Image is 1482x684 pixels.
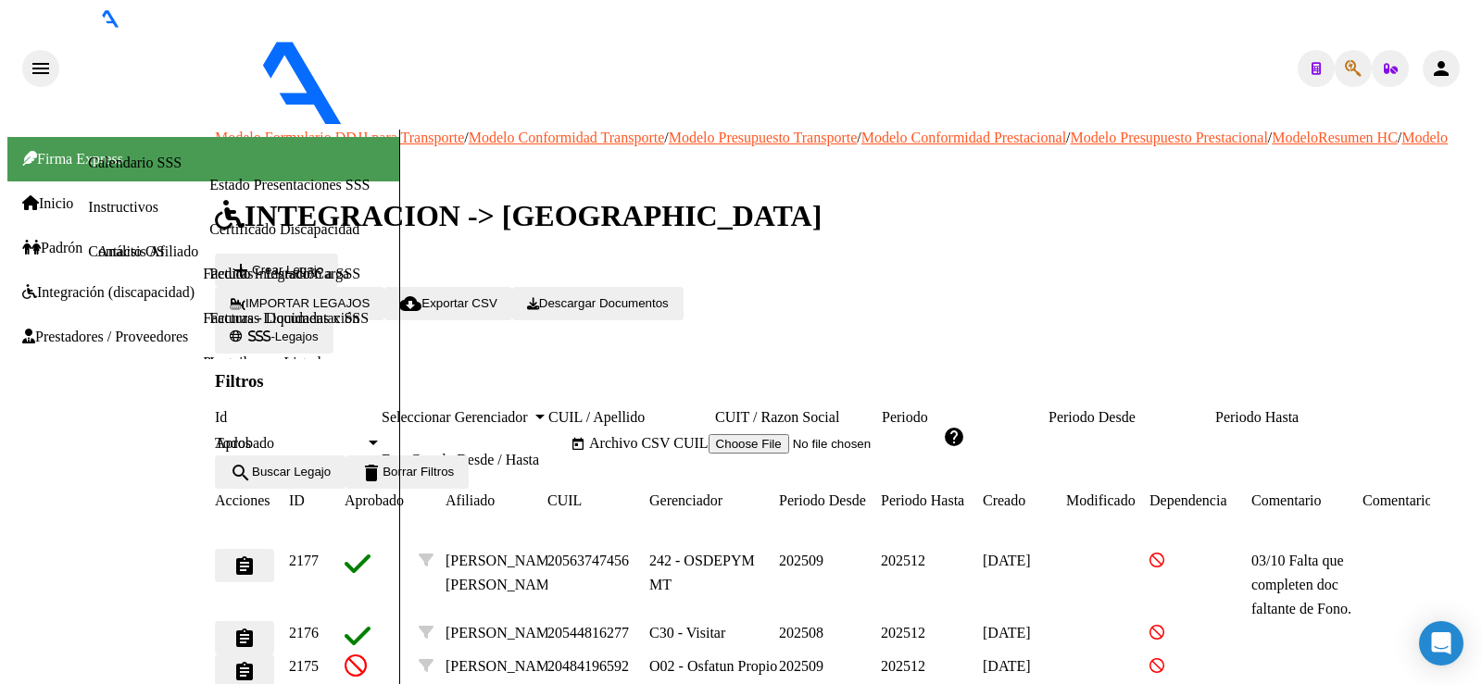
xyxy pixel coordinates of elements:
[59,28,498,126] img: Logo SAAS
[215,199,822,232] span: INTEGRACION -> [GEOGRAPHIC_DATA]
[881,658,925,674] span: 202512
[382,435,455,452] input: Fecha inicio
[567,433,589,455] button: Open calendar
[22,284,195,301] a: Integración (discapacidad)
[983,625,1031,640] span: [DATE]
[861,130,1066,145] a: Modelo Conformidad Prestacional
[983,489,1066,513] datatable-header-cell: Creado
[209,177,370,193] a: Estado Presentaciones SSS
[649,492,722,508] span: Gerenciador
[203,266,349,281] a: Facturas - Listado/Carga
[399,292,421,315] mat-icon: cloud_download
[547,625,629,640] span: 20544816277
[589,435,709,451] span: Archivo CSV CUIL
[203,354,328,370] a: Prestadores - Listado
[1272,130,1398,145] a: ModeloResumen HC
[669,130,858,145] a: Modelo Presupuesto Transporte
[1251,553,1351,616] span: 03/10 Falta que completen doc faltante de Fono.
[1251,492,1322,508] span: Comentario
[881,489,983,513] datatable-header-cell: Periodo Hasta
[384,287,511,320] button: Exportar CSV
[512,287,684,320] button: Descargar Documentos
[498,113,554,129] span: - osfatun
[547,658,629,674] span: 20484196592
[779,658,823,674] span: 202509
[22,195,73,212] a: Inicio
[22,151,123,167] span: Firma Express
[527,296,669,310] span: Descargar Documentos
[97,243,198,259] a: Análisis Afiliado
[1149,489,1251,513] datatable-header-cell: Dependencia
[88,155,182,170] a: Calendario SSS
[983,553,1031,568] span: [DATE]
[983,658,1031,674] span: [DATE]
[446,625,563,640] span: [PERSON_NAME]
[779,492,866,508] span: Periodo Desde
[88,199,158,215] a: Instructivos
[1071,130,1268,145] a: Modelo Presupuesto Prestacional
[1251,489,1363,513] datatable-header-cell: Comentario
[345,492,404,508] span: Aprobado
[881,553,925,568] span: 202512
[1066,492,1136,508] span: Modificado
[1419,621,1463,665] div: Open Intercom Messenger
[649,489,779,513] datatable-header-cell: Gerenciador
[399,296,496,310] span: Exportar CSV
[649,553,755,592] span: 242 - OSDEPYM MT
[1066,489,1149,513] datatable-header-cell: Modificado
[1430,57,1452,80] mat-icon: person
[382,409,532,426] span: Seleccionar Gerenciador
[22,240,82,256] a: Padrón
[779,625,823,640] span: 202508
[446,492,495,508] span: Afiliado
[881,625,925,640] span: 202512
[1149,492,1227,508] span: Dependencia
[360,465,454,479] span: Borrar Filtros
[779,553,823,568] span: 202509
[203,310,359,326] a: Facturas - Documentación
[943,426,965,448] mat-icon: help
[446,553,563,592] span: [PERSON_NAME] [PERSON_NAME]
[215,371,1475,392] h3: Filtros
[469,130,665,145] a: Modelo Conformidad Transporte
[1363,489,1474,513] datatable-header-cell: Comentario Adm.
[547,553,629,568] span: 20563747456
[446,658,563,674] span: [PERSON_NAME]
[22,329,188,345] a: Prestadores / Proveedores
[547,492,582,508] span: CUIL
[1363,492,1469,508] span: Comentario Adm.
[345,455,469,489] button: Borrar Filtros
[649,658,777,674] span: O02 - Osfatun Propio
[983,492,1025,508] span: Creado
[547,489,649,513] datatable-header-cell: CUIL
[470,435,559,452] input: Fecha fin
[881,492,964,508] span: Periodo Hasta
[209,221,359,237] a: Certificado Discapacidad
[30,57,52,80] mat-icon: menu
[779,489,881,513] datatable-header-cell: Periodo Desde
[446,489,547,513] datatable-header-cell: Afiliado
[649,625,725,640] span: C30 - Visitar
[709,434,943,454] input: Archivo CSV CUIL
